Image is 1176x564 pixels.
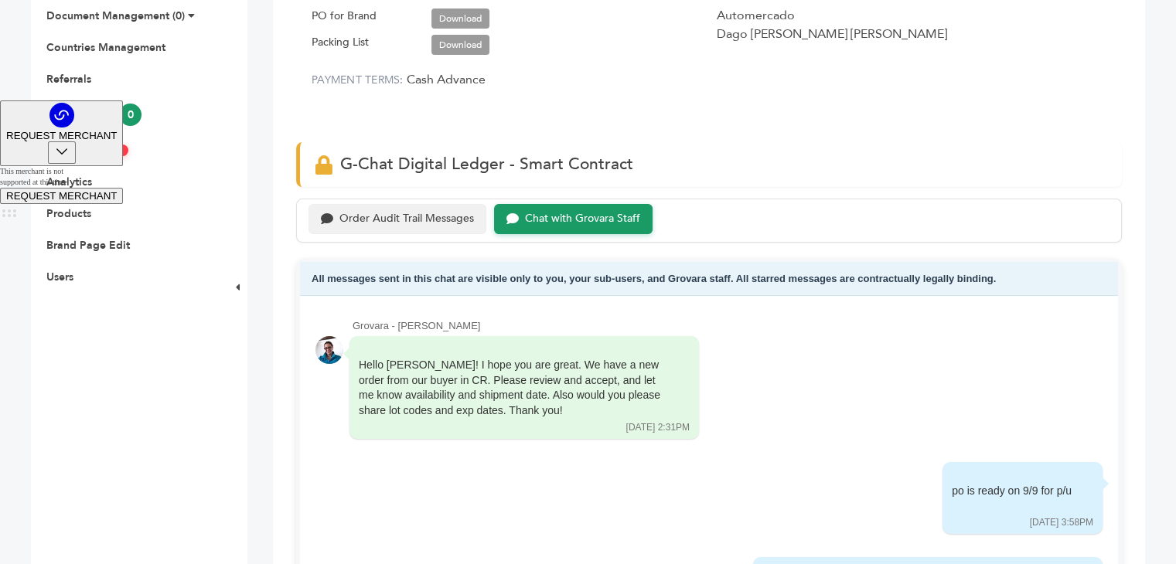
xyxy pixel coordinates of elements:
label: PAYMENT TERMS: [312,73,404,87]
a: Download [431,8,489,29]
div: Grovara - [PERSON_NAME] [353,319,1103,333]
a: Document Management (0) [46,8,185,23]
div: Dago [PERSON_NAME] [PERSON_NAME] [717,25,1106,43]
label: PO for Brand [312,7,377,25]
div: All messages sent in this chat are visible only to you, your sub-users, and Grovara staff. All st... [300,262,1118,297]
a: Countries Management [46,40,165,55]
div: Automercado [717,6,1106,25]
span: Cash Advance [407,71,486,88]
a: Referrals [46,72,91,87]
div: po is ready on 9/9 for p/u [952,484,1072,514]
a: Users [46,270,73,284]
a: Brand Page Edit [46,238,130,253]
div: [DATE] 3:58PM [1030,516,1093,529]
a: Download [431,35,489,55]
div: [DATE] 2:31PM [626,421,690,434]
div: Hello [PERSON_NAME]! I hope you are great. We have a new order from our buyer in CR. Please revie... [359,358,668,418]
label: Packing List [312,33,369,52]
